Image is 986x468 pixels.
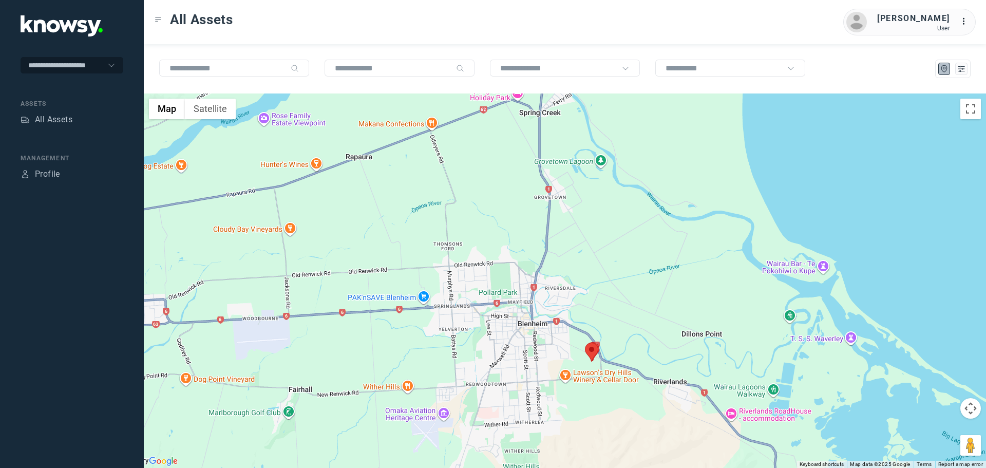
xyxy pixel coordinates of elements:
[960,99,981,119] button: Toggle fullscreen view
[960,15,973,29] div: :
[961,17,971,25] tspan: ...
[21,115,30,124] div: Assets
[21,168,60,180] a: ProfileProfile
[21,99,123,108] div: Assets
[146,455,180,468] img: Google
[456,64,464,72] div: Search
[170,10,233,29] span: All Assets
[960,435,981,456] button: Drag Pegman onto the map to open Street View
[149,99,185,119] button: Show street map
[35,168,60,180] div: Profile
[155,16,162,23] div: Toggle Menu
[21,114,72,126] a: AssetsAll Assets
[21,15,103,36] img: Application Logo
[960,398,981,419] button: Map camera controls
[957,64,966,73] div: List
[846,12,867,32] img: avatar.png
[800,461,844,468] button: Keyboard shortcuts
[938,461,983,467] a: Report a map error
[291,64,299,72] div: Search
[940,64,949,73] div: Map
[146,455,180,468] a: Open this area in Google Maps (opens a new window)
[877,25,950,32] div: User
[21,170,30,179] div: Profile
[21,154,123,163] div: Management
[185,99,236,119] button: Show satellite imagery
[35,114,72,126] div: All Assets
[850,461,910,467] span: Map data ©2025 Google
[960,15,973,28] div: :
[917,461,932,467] a: Terms (opens in new tab)
[877,12,950,25] div: [PERSON_NAME]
